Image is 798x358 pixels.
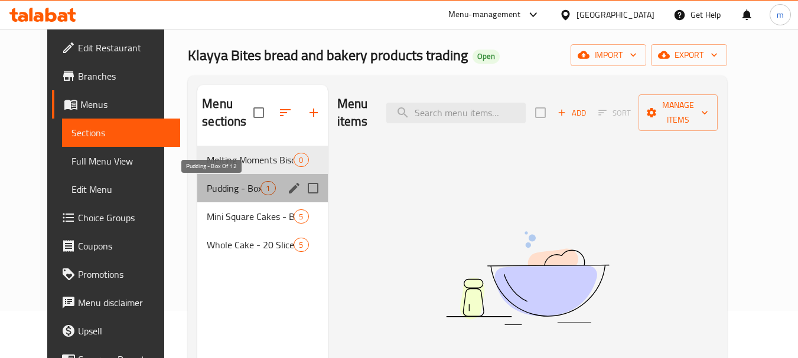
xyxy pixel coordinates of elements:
a: Full Menu View [62,147,181,175]
span: Edit Restaurant [78,41,171,55]
span: Branches [78,69,171,83]
a: Menu disclaimer [52,288,181,317]
a: Upsell [52,317,181,345]
span: Open [473,51,500,61]
span: Sort items [591,104,639,122]
button: Manage items [639,94,718,131]
a: Sections [62,119,181,147]
nav: Menu sections [197,141,327,264]
a: Edit Menu [62,175,181,203]
span: 5 [294,211,308,222]
a: Coupons [52,232,181,260]
div: Mini Square Cakes - Box Of 155 [197,202,327,231]
span: Klayya Bites bread and bakery products trading [188,42,468,68]
img: dish.svg [380,200,675,356]
button: Add section [299,98,328,127]
button: export [651,44,727,66]
button: edit [285,179,303,197]
span: Upsell [78,324,171,338]
div: items [294,209,308,224]
span: Mini Square Cakes - Box Of 15 [207,209,294,224]
span: 0 [294,155,308,166]
span: Sections [71,126,171,140]
a: Menus [52,90,181,119]
span: Melting Moments Biscuits [207,153,294,167]
div: items [260,181,275,195]
input: search [386,103,526,123]
div: [GEOGRAPHIC_DATA] [576,8,654,21]
span: Add item [553,104,591,122]
span: 5 [294,239,308,251]
span: import [580,48,637,63]
span: Select all sections [246,100,271,125]
span: Manage items [648,98,708,127]
div: Whole Cake - 20 Slices5 [197,231,327,259]
span: Full Menu View [71,154,171,168]
div: Pudding - Box Of 121edit [197,174,327,202]
div: items [294,238,308,252]
span: Sort sections [271,98,299,127]
a: Edit Restaurant [52,34,181,62]
h2: Menu items [337,95,373,130]
span: Add [556,106,588,120]
button: Add [553,104,591,122]
span: Coupons [78,239,171,253]
span: Choice Groups [78,211,171,225]
div: Melting Moments Biscuits0 [197,146,327,174]
span: Pudding - Box Of 12 [207,181,260,195]
a: Branches [52,62,181,90]
span: export [660,48,718,63]
h2: Menu sections [202,95,253,130]
span: Whole Cake - 20 Slices [207,238,294,252]
span: Menu disclaimer [78,295,171,310]
div: Menu-management [448,8,521,22]
a: Promotions [52,260,181,288]
span: 1 [261,183,275,194]
div: Open [473,50,500,64]
span: Menus [80,97,171,111]
span: Promotions [78,267,171,281]
span: Edit Menu [71,182,171,196]
a: Choice Groups [52,203,181,232]
button: import [571,44,646,66]
span: m [777,8,784,21]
